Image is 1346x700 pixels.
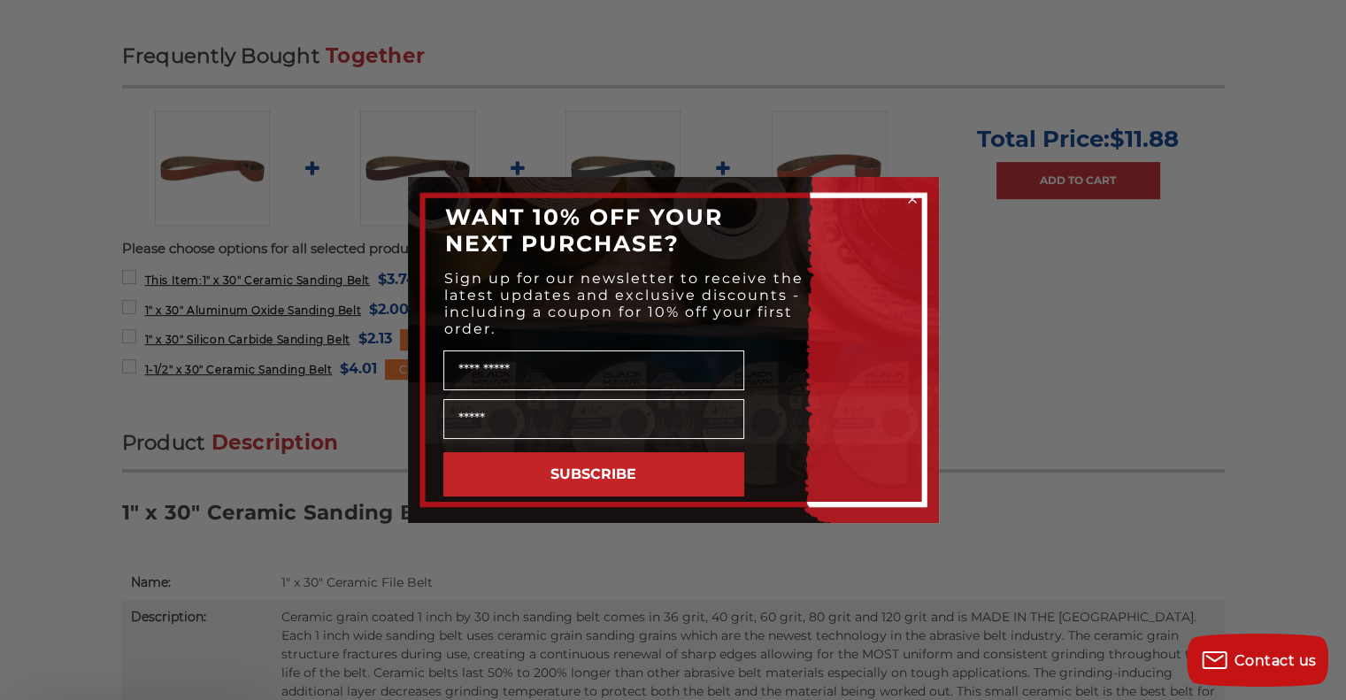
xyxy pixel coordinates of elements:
[1187,634,1328,687] button: Contact us
[904,190,921,208] button: Close dialog
[443,452,744,496] button: SUBSCRIBE
[1234,652,1317,669] span: Contact us
[444,270,804,337] span: Sign up for our newsletter to receive the latest updates and exclusive discounts - including a co...
[443,399,744,439] input: Email
[445,204,723,257] span: WANT 10% OFF YOUR NEXT PURCHASE?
